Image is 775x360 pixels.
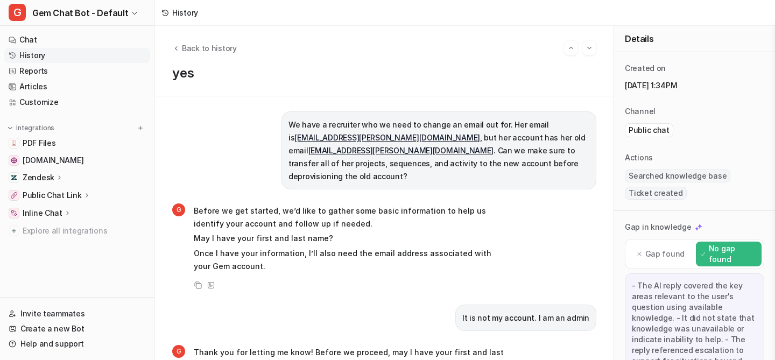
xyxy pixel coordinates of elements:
img: Inline Chat [11,210,17,216]
a: Create a new Bot [4,321,150,336]
img: expand menu [6,124,14,132]
div: Details [614,26,775,52]
span: Ticket created [625,187,687,200]
span: Gem Chat Bot - Default [32,5,128,20]
p: Gap found [645,249,685,259]
p: Once I have your information, I’ll also need the email address associated with your Gem account. [194,247,509,273]
p: May I have your first and last name? [194,232,509,245]
span: Back to history [182,43,237,54]
p: No gap found [709,243,757,265]
img: Zendesk [11,174,17,181]
a: History [4,48,150,63]
p: Zendesk [23,172,54,183]
a: [EMAIL_ADDRESS][PERSON_NAME][DOMAIN_NAME] [308,146,494,155]
a: status.gem.com[DOMAIN_NAME] [4,153,150,168]
p: It is not my account. I am an admin [462,312,589,324]
div: History [172,7,198,18]
p: [DATE] 1:34PM [625,80,764,91]
img: status.gem.com [11,157,17,164]
span: Searched knowledge base [625,170,730,182]
p: Public chat [629,125,670,136]
span: PDF Files [23,138,55,149]
a: Articles [4,79,150,94]
span: [DOMAIN_NAME] [23,155,83,166]
span: G [9,4,26,21]
a: Invite teammates [4,306,150,321]
img: PDF Files [11,140,17,146]
p: Actions [625,152,653,163]
img: Previous session [567,43,575,53]
p: Public Chat Link [23,190,82,201]
button: Back to history [172,43,237,54]
p: Gap in knowledge [625,222,692,232]
p: yes [172,66,596,81]
span: G [172,203,185,216]
p: We have a recruiter who we need to change an email out for. Her email is , but her account has he... [288,118,589,183]
p: Integrations [16,124,54,132]
a: Customize [4,95,150,110]
a: Reports [4,63,150,79]
a: Explore all integrations [4,223,150,238]
p: Inline Chat [23,208,62,218]
p: Created on [625,63,666,74]
img: Public Chat Link [11,192,17,199]
img: menu_add.svg [137,124,144,132]
button: Go to next session [582,41,596,55]
a: [EMAIL_ADDRESS][PERSON_NAME][DOMAIN_NAME] [294,133,480,142]
button: Go to previous session [564,41,578,55]
a: Help and support [4,336,150,351]
a: Chat [4,32,150,47]
a: PDF FilesPDF Files [4,136,150,151]
span: Explore all integrations [23,222,146,239]
img: Next session [586,43,593,53]
p: Before we get started, we’d like to gather some basic information to help us identify your accoun... [194,204,509,230]
span: G [172,345,185,358]
button: Integrations [4,123,58,133]
p: Channel [625,106,656,117]
img: explore all integrations [9,225,19,236]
